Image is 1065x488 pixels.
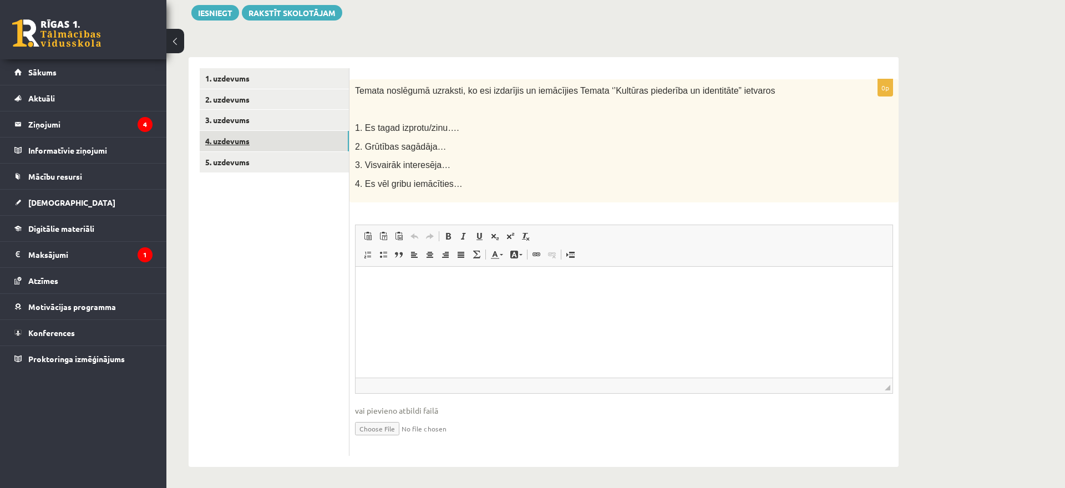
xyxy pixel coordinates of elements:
a: Insert/Remove Bulleted List [376,247,391,262]
a: Sākums [14,59,153,85]
a: Informatīvie ziņojumi [14,138,153,163]
iframe: Editor, wiswyg-editor-user-answer-47433843619580 [356,267,892,378]
a: Italic (Ctrl+I) [456,229,471,243]
a: Align Left [407,247,422,262]
legend: Maksājumi [28,242,153,267]
a: Rakstīt skolotājam [242,5,342,21]
a: 1. uzdevums [200,68,349,89]
span: Konferences [28,328,75,338]
a: Proktoringa izmēģinājums [14,346,153,372]
a: Unlink [544,247,560,262]
a: Math [469,247,484,262]
a: Background Color [506,247,526,262]
a: Text Color [487,247,506,262]
span: Aktuāli [28,93,55,103]
a: 5. uzdevums [200,152,349,172]
a: Link (Ctrl+K) [529,247,544,262]
a: Atzīmes [14,268,153,293]
legend: Ziņojumi [28,111,153,137]
span: Resize [885,385,890,390]
a: Paste (Ctrl+V) [360,229,376,243]
span: Mācību resursi [28,171,82,181]
a: Paste from Word [391,229,407,243]
span: Proktoringa izmēģinājums [28,354,125,364]
legend: Informatīvie ziņojumi [28,138,153,163]
a: Mācību resursi [14,164,153,189]
a: 3. uzdevums [200,110,349,130]
button: Iesniegt [191,5,239,21]
a: Align Right [438,247,453,262]
span: Digitālie materiāli [28,223,94,233]
span: Motivācijas programma [28,302,116,312]
span: Temata noslēgumā uzraksti, ko esi izdarījis un iemācījies Temata ‘’Kultūras piederība un identitā... [355,86,775,95]
a: Insert/Remove Numbered List [360,247,376,262]
a: 2. uzdevums [200,89,349,110]
span: Sākums [28,67,57,77]
a: [DEMOGRAPHIC_DATA] [14,190,153,215]
span: Atzīmes [28,276,58,286]
a: Motivācijas programma [14,294,153,319]
a: Aktuāli [14,85,153,111]
a: Digitālie materiāli [14,216,153,241]
p: 0p [878,79,893,96]
a: 4. uzdevums [200,131,349,151]
a: Undo (Ctrl+Z) [407,229,422,243]
a: Konferences [14,320,153,345]
a: Rīgas 1. Tālmācības vidusskola [12,19,101,47]
span: 3. Visvairāk interesēja… [355,160,450,170]
span: vai pievieno atbildi failā [355,405,893,416]
a: Insert Page Break for Printing [562,247,578,262]
i: 4 [138,117,153,132]
a: Justify [453,247,469,262]
a: Block Quote [391,247,407,262]
span: 4. Es vēl gribu iemācīties… [355,179,463,189]
a: Remove Format [518,229,534,243]
a: Maksājumi1 [14,242,153,267]
i: 1 [138,247,153,262]
span: 1. Es tagad izprotu/zinu…. [355,123,459,133]
a: Superscript [503,229,518,243]
a: Bold (Ctrl+B) [440,229,456,243]
a: Ziņojumi4 [14,111,153,137]
a: Underline (Ctrl+U) [471,229,487,243]
a: Redo (Ctrl+Y) [422,229,438,243]
a: Subscript [487,229,503,243]
span: [DEMOGRAPHIC_DATA] [28,197,115,207]
a: Paste as plain text (Ctrl+Shift+V) [376,229,391,243]
a: Center [422,247,438,262]
span: 2. Grūtības sagādāja… [355,142,447,151]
